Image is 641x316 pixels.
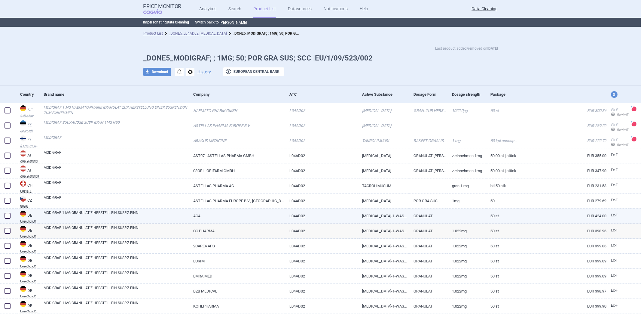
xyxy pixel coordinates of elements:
a: Ex-F [606,151,629,160]
img: Czech Republic [20,196,26,202]
a: 1.022mg [447,254,486,268]
img: Germany [20,211,26,217]
a: Ex-F Ret+VAT calc [606,136,629,150]
a: 1MG [447,194,486,208]
a: ? [632,122,639,126]
a: MODIGRAF 1 MG GRANULAT Z.HERSTELL.EIN.SUSP.Z.EINN. [44,285,189,296]
a: ASTELLAS PHARMA EUROPE B.V. [189,118,285,133]
a: GRAN. ZUR HERST. E. SUSP. ZUM EINNEHMEN [409,103,447,118]
span: ? [629,135,633,139]
a: Ex-F [606,241,629,250]
a: KOHLPHARMA [189,299,285,314]
a: [MEDICAL_DATA]-1-WASSER 1,022 MG [358,224,409,238]
a: EUR 279.69 [518,194,606,208]
a: DEDELauerTaxe CGM [16,285,39,298]
abbr: LauerTaxe CGM — Complex database for German drug information provided by commercial provider CGM ... [20,280,39,283]
a: 1.022mg [447,299,486,314]
div: Country [20,87,39,102]
a: ? [632,107,639,111]
span: Ex-factory price [611,123,618,127]
a: GRANULAT [409,239,447,253]
a: MODIGRAF 1 MG GRANULAT Z.HERSTELL.EIN.SUSP.Z.EINN. [44,240,189,251]
button: History [197,70,211,74]
a: EUR 347.90 [518,163,606,178]
a: ASTELLAS PHARMA EUROPE B.V., [GEOGRAPHIC_DATA] [189,194,285,208]
a: 1.022mg [447,284,486,299]
abbr: LauerTaxe CGM — Complex database for German drug information provided by commercial provider CGM ... [20,235,39,238]
div: Dosage Form [414,87,447,102]
span: Ex-factory price [611,183,618,187]
a: 50 St [486,254,518,268]
a: EUR 399.09 [518,269,606,283]
abbr: LauerTaxe CGM — Complex database for German drug information provided by commercial provider CGM ... [20,265,39,268]
a: EUR 355.00 [518,148,606,163]
span: ? [629,120,633,124]
a: 1.022mg [447,224,486,238]
a: MODIGRAF [44,180,189,191]
img: Finland [20,135,26,141]
img: Switzerland [20,181,26,187]
a: EUR 231.53 [518,178,606,193]
div: Brand name [44,87,189,102]
a: L04AD02 [285,284,358,299]
a: 1.022mg [447,239,486,253]
a: MODIGRAF [44,195,189,206]
abbr: Raviminfo — Raviminfo database by Apteekide Infotehnoloogia (pharmacy prices), Estonia. [20,129,39,132]
span: ? [629,105,633,109]
strong: [DATE] [487,46,498,51]
a: RAKEET ORAALISUSPENSIOTA VARTEN [409,133,447,148]
a: L04AD02 [285,209,358,223]
a: B2B MEDICAL [189,284,285,299]
a: [MEDICAL_DATA]-1-WASSER 1,022 MG [358,269,409,283]
strong: _DONE5_MODIGRAF; ; 1MG; 50; POR GRA SUS; SCC |EU/1/09/523/002 [233,30,347,36]
div: Package [490,87,518,102]
a: DEDEGelbe liste [16,105,39,117]
a: DEDELauerTaxe CGM [16,300,39,313]
abbr: LauerTaxe CGM — Complex database for German drug information provided by commercial provider CGM ... [20,220,39,223]
a: EUR 399.90 [518,299,606,314]
a: EUR 398.97 [518,284,606,299]
a: Product List [143,31,163,36]
a: 50 ST [486,103,518,118]
a: L04AD02 [285,118,358,133]
a: Ex-F [606,196,629,205]
span: Ex-factory price [611,303,618,308]
button: [PERSON_NAME] [220,20,247,25]
a: Ex-F [606,211,629,220]
img: Germany [20,301,26,307]
a: MODIGRAF 1 MG GRANULAT Z.HERSTELL.EIN.SUSP.Z.EINN. [44,225,189,236]
a: [MEDICAL_DATA] [358,148,409,163]
a: Ex-F [606,301,629,310]
a: 50.00 ST | Stück [486,163,518,178]
a: EUR 398.96 [518,224,606,238]
abbr: FOPH SL — List of medical products provided by Swiss Federal Office of Public Health (FOPH). [20,190,39,193]
span: Ex-factory price [611,258,618,262]
img: Estonia [20,120,26,126]
a: 50 St [486,299,518,314]
a: Ex-F Ret+VAT calc [606,121,629,135]
a: MODIGRAF 1 MG GRANULAT Z.HERSTELL.EIN.SUSP.Z.EINN. [44,210,189,221]
abbr: Apo-Warenv.II — Apothekerverlag Warenverzeichnis. Online database developed by the Österreichisch... [20,175,39,178]
abbr: Gelbe liste — Gelbe Liste online database by Medizinische Medien Informations GmbH (MMI), Germany [20,114,39,117]
span: Ex-factory price [611,213,618,217]
a: L04AD02 [285,148,358,163]
a: CHCHFOPH SL [16,180,39,193]
a: L04AD02 [285,178,358,193]
a: MODIGRAF 1 MG GRANULAT Z.HERSTELL.EIN.SUSP.Z.EINN. [44,270,189,281]
a: 50 kpl annospussi [486,133,518,148]
a: Ex-F Ret+VAT calc [606,106,629,119]
abbr: LauerTaxe CGM — Complex database for German drug information provided by commercial provider CGM ... [20,310,39,313]
a: 50 St [486,284,518,299]
img: Germany [20,241,26,247]
span: Ex-factory price [611,228,618,232]
a: [MEDICAL_DATA]-1-WASSER 1,022 MG [358,299,409,314]
h1: _DONE5_MODIGRAF; ; 1MG; 50; POR GRA SUS; SCC |EU/1/09/523/002 [143,54,498,63]
a: [MEDICAL_DATA] [358,163,409,178]
a: GRANULAT [409,209,447,223]
a: Ex-F [606,256,629,265]
a: GRANULAT [PERSON_NAME].E.SUSP. [409,163,447,178]
span: Ret+VAT calc [611,143,634,146]
a: Z.EINNEHMEN 1MG [447,148,486,163]
a: FIFI[PERSON_NAME] [16,135,39,147]
a: 50.00 ST | Stück [486,148,518,163]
